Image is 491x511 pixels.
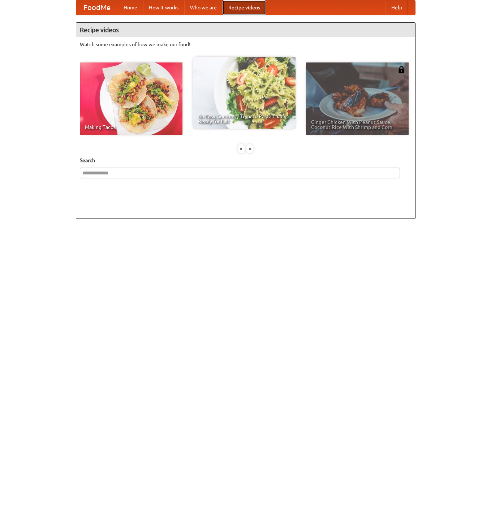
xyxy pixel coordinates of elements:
a: Recipe videos [223,0,266,15]
a: Home [118,0,143,15]
a: Making Tacos [80,62,182,135]
span: Making Tacos [85,125,177,130]
a: Who we are [184,0,223,15]
span: An Easy, Summery Tomato Pasta That's Ready for Fall [198,114,290,124]
div: « [238,144,245,153]
h5: Search [80,157,412,164]
a: Help [386,0,408,15]
h4: Recipe videos [76,23,415,37]
a: An Easy, Summery Tomato Pasta That's Ready for Fall [193,57,296,129]
div: » [246,144,253,153]
a: FoodMe [76,0,118,15]
img: 483408.png [398,66,405,73]
a: How it works [143,0,184,15]
p: Watch some examples of how we make our food! [80,41,412,48]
